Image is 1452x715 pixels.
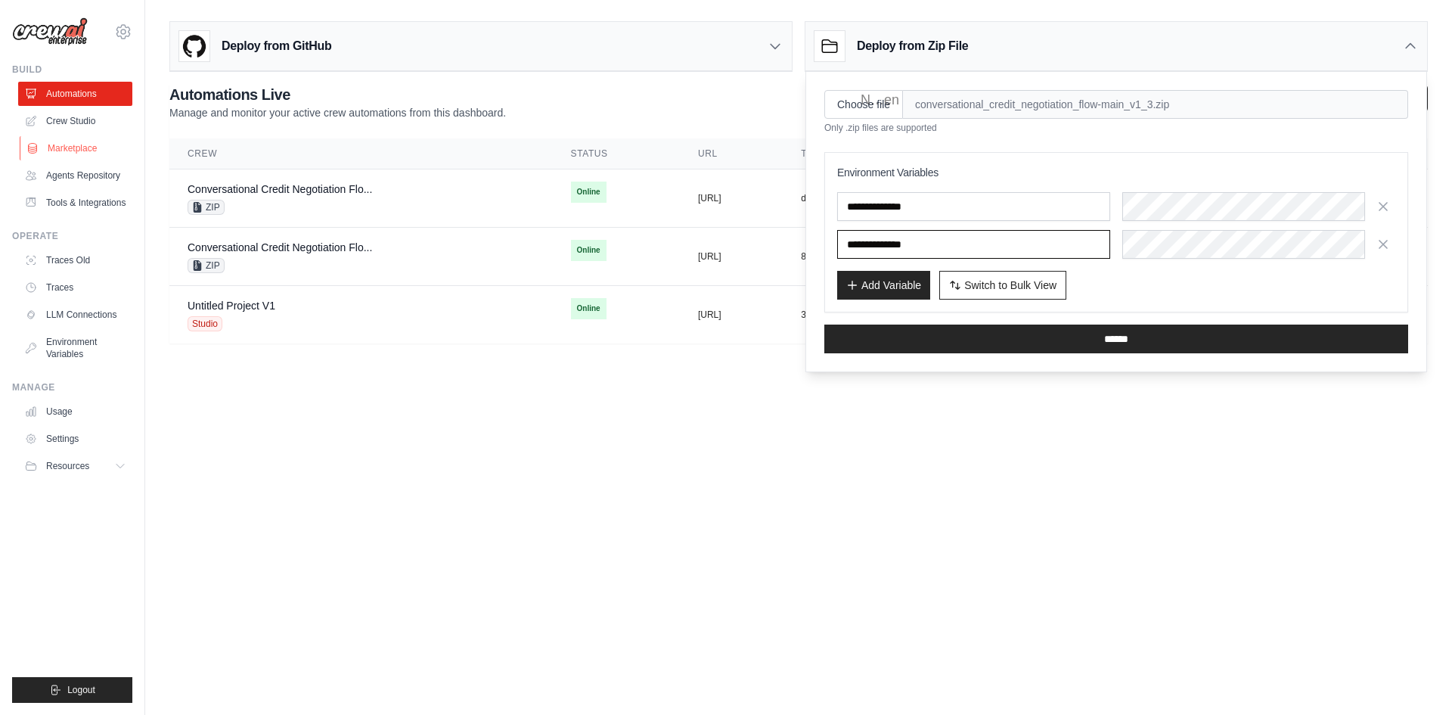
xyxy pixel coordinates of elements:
[18,82,132,106] a: Automations
[680,138,783,169] th: URL
[12,17,88,46] img: Logo
[1376,642,1452,715] iframe: Chat Widget
[169,84,506,105] h2: Automations Live
[169,138,553,169] th: Crew
[801,309,849,321] button: 3bf46f...
[857,37,968,55] h3: Deploy from Zip File
[824,90,903,119] input: Choose file
[188,200,225,215] span: ZIP
[18,163,132,188] a: Agents Repository
[18,303,132,327] a: LLM Connections
[12,64,132,76] div: Build
[188,258,225,273] span: ZIP
[18,427,132,451] a: Settings
[783,138,1010,169] th: Token
[18,330,132,366] a: Environment Variables
[18,275,132,300] a: Traces
[188,183,372,195] a: Conversational Credit Negotiation Flo...
[12,230,132,242] div: Operate
[67,684,95,696] span: Logout
[801,192,854,204] button: db2adb...
[553,138,680,169] th: Status
[18,248,132,272] a: Traces Old
[571,240,607,261] span: Online
[18,454,132,478] button: Resources
[46,460,89,472] span: Resources
[837,271,930,300] button: Add Variable
[20,136,134,160] a: Marketplace
[571,182,607,203] span: Online
[1376,642,1452,715] div: Widget de chat
[18,109,132,133] a: Crew Studio
[571,298,607,319] span: Online
[18,399,132,424] a: Usage
[12,677,132,703] button: Logout
[903,90,1408,119] span: conversational_credit_negotiation_flow-main_v1_3.zip
[188,300,275,312] a: Untitled Project V1
[837,165,1395,180] h3: Environment Variables
[939,271,1066,300] button: Switch to Bulk View
[12,381,132,393] div: Manage
[801,250,854,263] button: 88eb3b...
[188,316,222,331] span: Studio
[824,122,1408,134] p: Only .zip files are supported
[188,241,372,253] a: Conversational Credit Negotiation Flo...
[964,278,1056,293] span: Switch to Bulk View
[179,31,209,61] img: GitHub Logo
[169,105,506,120] p: Manage and monitor your active crew automations from this dashboard.
[222,37,331,55] h3: Deploy from GitHub
[18,191,132,215] a: Tools & Integrations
